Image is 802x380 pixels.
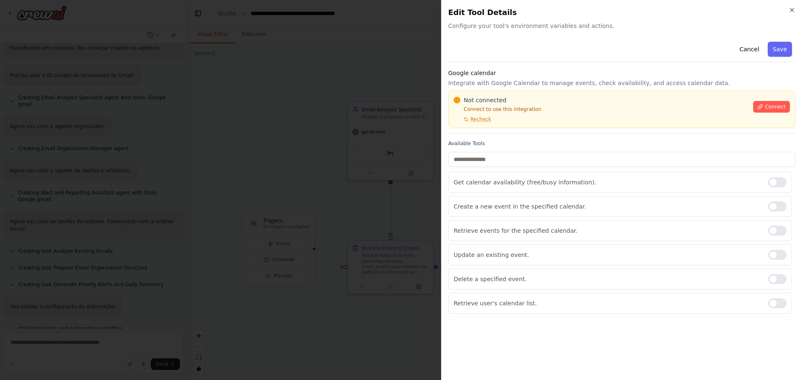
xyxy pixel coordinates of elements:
p: Connect to use this integration [454,106,748,113]
button: Save [768,42,792,57]
h2: Edit Tool Details [448,7,795,18]
button: Connect [753,101,790,113]
button: Recheck [454,116,491,123]
p: Retrieve user's calendar list. [454,299,761,307]
h3: Google calendar [448,69,795,77]
span: Connect [765,103,786,110]
p: Get calendar availability (free/busy information). [454,178,761,186]
button: Cancel [734,42,764,57]
span: Recheck [470,116,491,123]
p: Delete a specified event. [454,275,761,283]
span: Configure your tool's environment variables and actions. [448,22,795,30]
p: Integrate with Google Calendar to manage events, check availability, and access calendar data. [448,79,795,87]
label: Available Tools [448,140,795,147]
p: Update an existing event. [454,251,761,259]
p: Create a new event in the specified calendar. [454,202,761,211]
p: Retrieve events for the specified calendar. [454,226,761,235]
span: Not connected [464,96,506,104]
